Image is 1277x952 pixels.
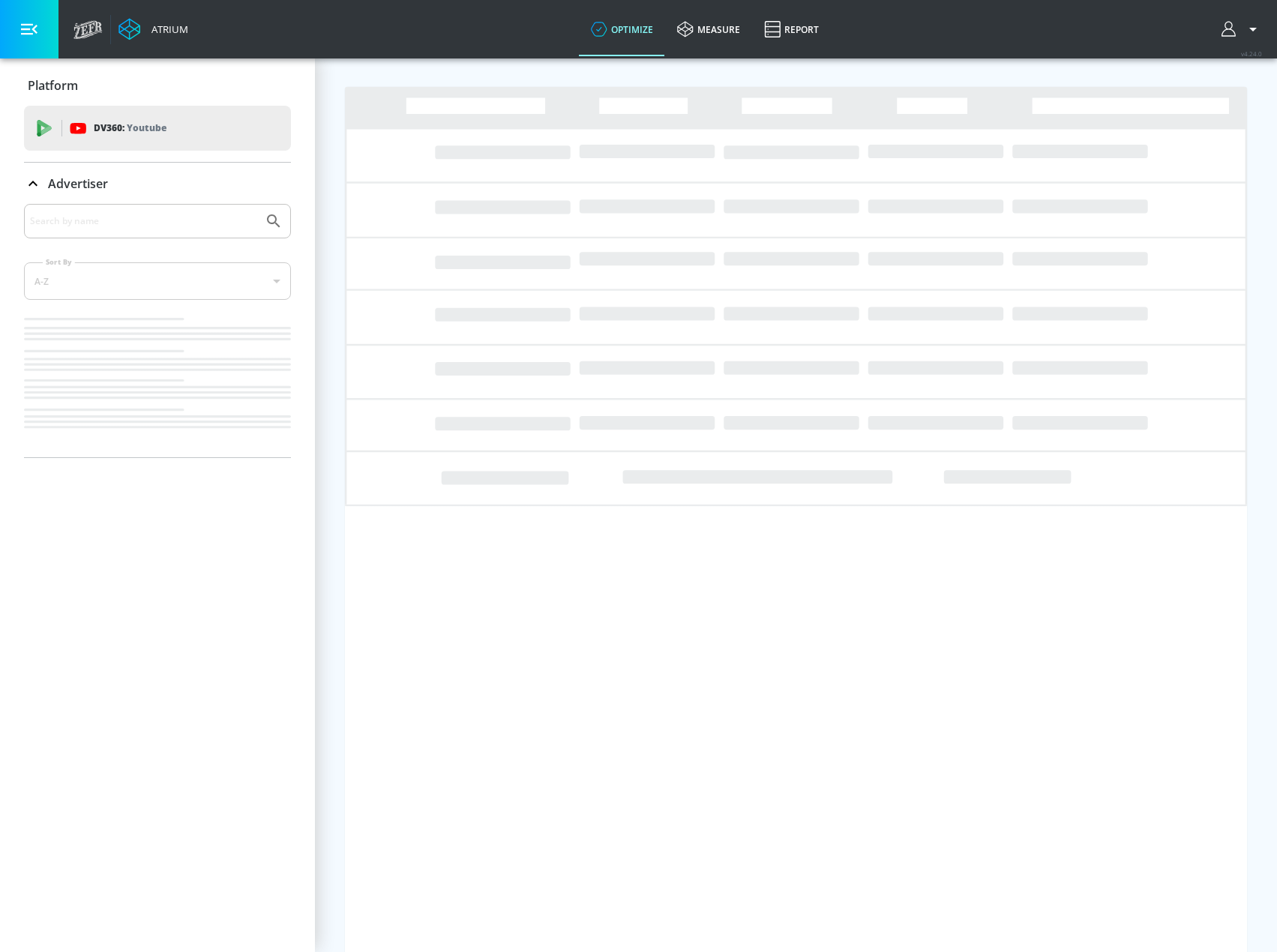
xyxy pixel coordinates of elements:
div: A-Z [24,262,291,300]
div: Atrium [145,22,188,36]
div: Platform [24,64,291,106]
p: DV360: [94,120,166,136]
a: Report [752,2,831,56]
p: Platform [28,77,78,94]
div: DV360: Youtube [24,106,291,151]
p: Youtube [127,120,166,136]
a: measure [665,2,752,56]
a: optimize [579,2,665,56]
span: v 4.24.0 [1241,49,1262,58]
div: Advertiser [24,163,291,205]
p: Advertiser [48,175,108,192]
input: Search by name [30,211,257,231]
div: Advertiser [24,204,291,457]
a: Atrium [118,18,188,40]
label: Sort By [43,257,75,267]
nav: list of Advertiser [24,312,291,457]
